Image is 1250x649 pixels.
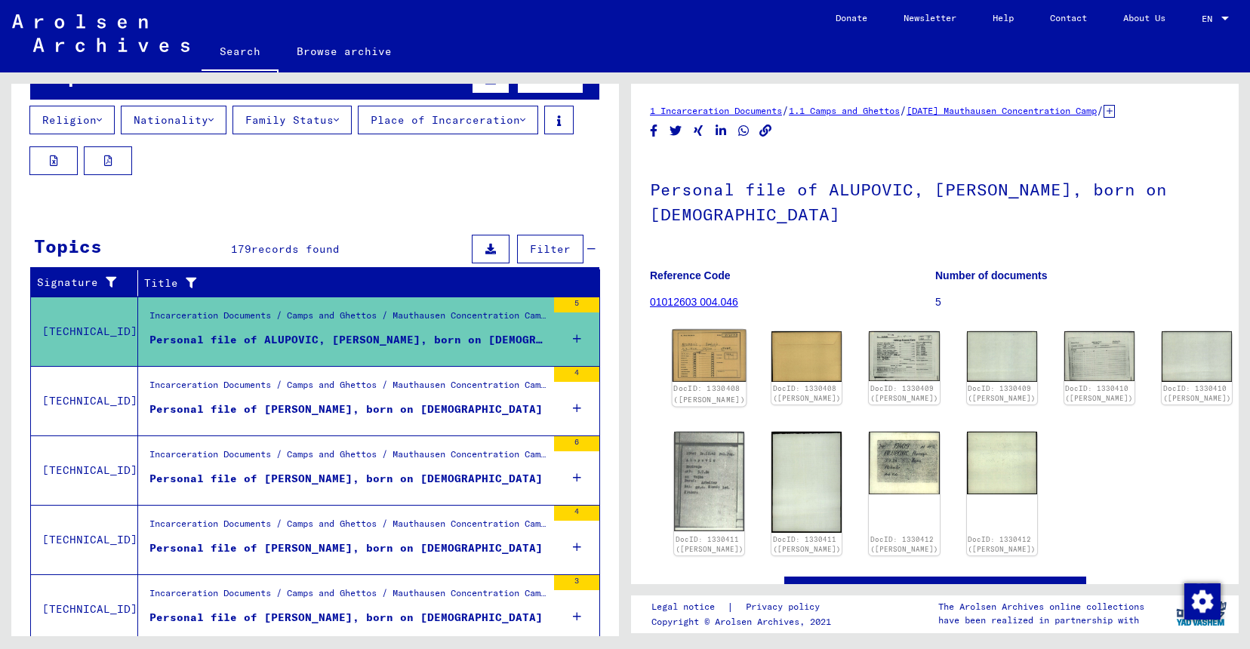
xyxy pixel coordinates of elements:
div: Incarceration Documents / Camps and Ghettos / Mauthausen Concentration Camp / Individual Document... [149,309,546,330]
a: Browse archive [279,33,410,69]
td: [TECHNICAL_ID] [31,505,138,574]
img: Arolsen_neg.svg [12,14,189,52]
a: 1 Incarceration Documents [650,105,782,116]
img: 001.jpg [1064,331,1135,381]
a: 01012603 004.046 [650,296,738,308]
p: 5 [935,294,1220,310]
img: 001.jpg [674,432,744,531]
a: DocID: 1330408 ([PERSON_NAME]) [773,384,841,403]
a: Legal notice [651,599,727,615]
a: DocID: 1330410 ([PERSON_NAME]) [1065,384,1133,403]
button: Share on WhatsApp [736,121,752,140]
button: Share on Facebook [646,121,662,140]
div: Title [144,275,570,291]
div: Personal file of [PERSON_NAME], born on [DEMOGRAPHIC_DATA] [149,540,543,556]
div: Incarceration Documents / Camps and Ghettos / Mauthausen Concentration Camp / Individual Document... [149,586,546,607]
div: 3 [554,575,599,590]
button: Religion [29,106,115,134]
span: EN [1202,14,1218,24]
b: Number of documents [935,269,1048,281]
span: Filter [530,242,571,256]
img: 002.jpg [1162,331,1232,382]
img: 001.jpg [673,330,747,382]
button: Filter [517,235,583,263]
a: DocID: 1330411 ([PERSON_NAME]) [676,535,744,554]
button: Share on LinkedIn [713,121,729,140]
a: 1.1 Camps and Ghettos [789,105,900,116]
a: DocID: 1330409 ([PERSON_NAME]) [870,384,938,403]
span: / [782,103,789,117]
img: 002.jpg [967,432,1037,494]
button: Family Status [232,106,352,134]
div: Signature [37,275,126,291]
span: / [900,103,907,117]
button: Place of Incarceration [358,106,538,134]
a: DocID: 1330410 ([PERSON_NAME]) [1163,384,1231,403]
span: 12809 [224,72,258,86]
div: 4 [554,367,599,382]
img: 001.jpg [869,331,939,381]
p: The Arolsen Archives online collections [938,600,1144,614]
img: Change consent [1184,583,1221,620]
a: DocID: 1330412 ([PERSON_NAME]) [968,535,1036,554]
a: DocID: 1330412 ([PERSON_NAME]) [870,535,938,554]
span: / [1097,103,1104,117]
b: Reference Code [650,269,731,281]
p: Copyright © Arolsen Archives, 2021 [651,615,838,629]
div: 4 [554,506,599,521]
img: 001.jpg [869,432,939,494]
div: Incarceration Documents / Camps and Ghettos / Mauthausen Concentration Camp / Individual Document... [149,517,546,538]
div: Topics [34,232,102,260]
div: Signature [37,271,141,295]
a: See comments created before [DATE] [820,582,1051,598]
img: 002.jpg [771,331,842,382]
a: Privacy policy [734,599,838,615]
div: Personal file of [PERSON_NAME], born on [DEMOGRAPHIC_DATA] [149,401,543,417]
a: Search [202,33,279,72]
td: [TECHNICAL_ID] [31,574,138,644]
button: Share on Xing [691,121,707,140]
a: DocID: 1330408 ([PERSON_NAME]) [673,385,745,404]
div: 5 [554,297,599,312]
div: Incarceration Documents / Camps and Ghettos / Mauthausen Concentration Camp / Individual Document... [149,448,546,469]
div: Incarceration Documents / Camps and Ghettos / Mauthausen Concentration Camp / Individual Document... [149,378,546,399]
span: records found [258,72,346,86]
div: Personal file of [PERSON_NAME], born on [DEMOGRAPHIC_DATA] [149,610,543,626]
span: 179 [231,242,251,256]
div: Personal file of ALUPOVIC, [PERSON_NAME], born on [DEMOGRAPHIC_DATA] [149,332,546,348]
img: yv_logo.png [1173,595,1230,632]
h1: Personal file of ALUPOVIC, [PERSON_NAME], born on [DEMOGRAPHIC_DATA] [650,155,1220,246]
p: have been realized in partnership with [938,614,1144,627]
button: Copy link [758,121,774,140]
span: Filter [530,72,571,86]
div: 6 [554,436,599,451]
img: 002.jpg [771,432,842,533]
td: [TECHNICAL_ID] [31,435,138,505]
a: [DATE] Mauthausen Concentration Camp [907,105,1097,116]
a: DocID: 1330411 ([PERSON_NAME]) [773,535,841,554]
a: DocID: 1330409 ([PERSON_NAME]) [968,384,1036,403]
td: [TECHNICAL_ID] [31,297,138,366]
button: Share on Twitter [668,121,684,140]
td: [TECHNICAL_ID] [31,366,138,435]
button: Nationality [121,106,226,134]
img: 002.jpg [967,331,1037,382]
div: Title [144,271,585,295]
div: | [651,599,838,615]
span: records found [251,242,340,256]
div: Personal file of [PERSON_NAME], born on [DEMOGRAPHIC_DATA] [149,471,543,487]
